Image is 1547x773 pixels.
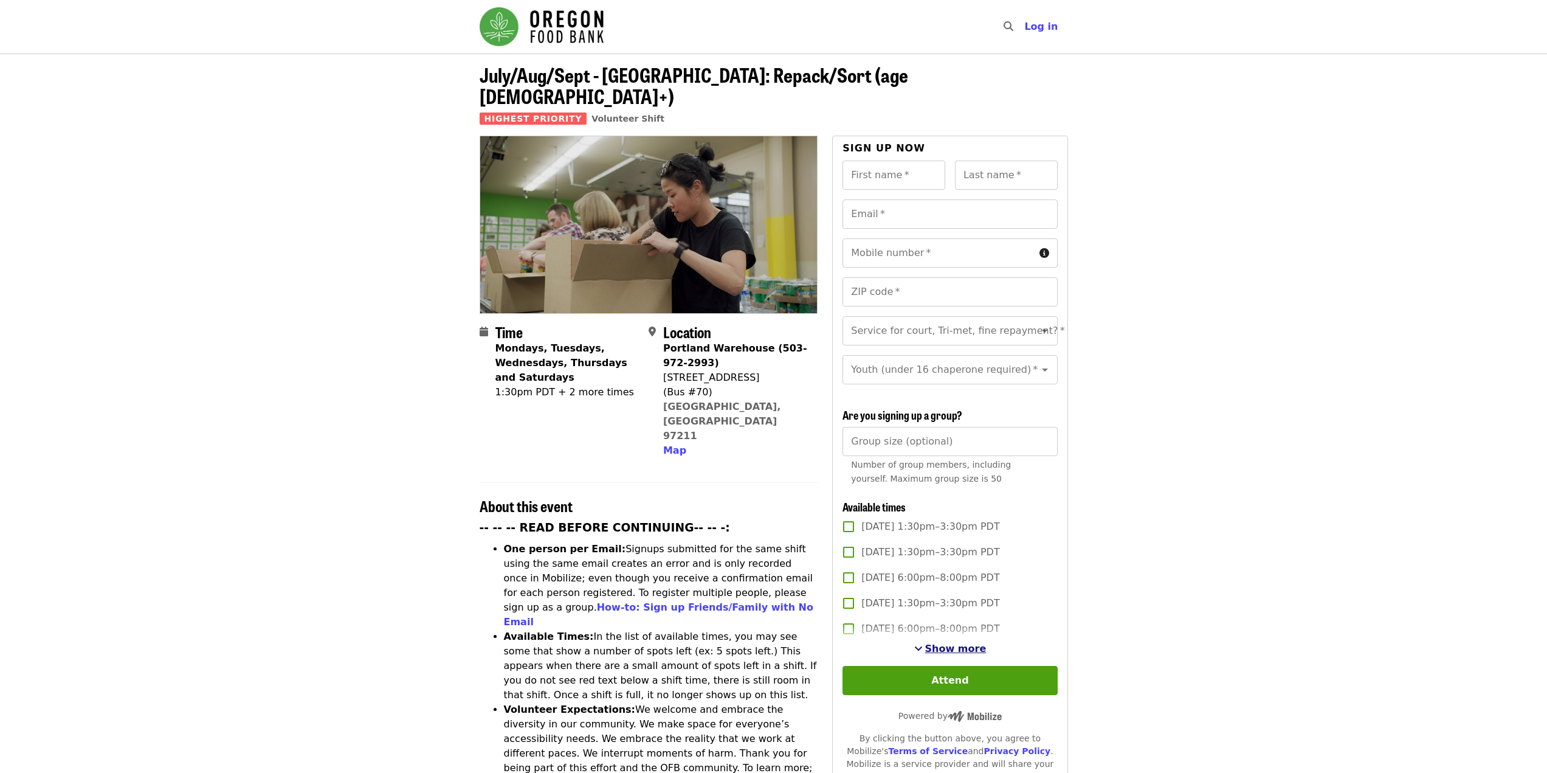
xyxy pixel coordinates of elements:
span: [DATE] 6:00pm–8:00pm PDT [861,622,999,636]
i: map-marker-alt icon [649,326,656,338]
button: See more timeslots [914,642,987,656]
span: About this event [480,495,573,516]
span: Highest Priority [480,113,587,125]
span: Location [663,321,711,342]
span: [DATE] 1:30pm–3:30pm PDT [861,596,999,611]
div: (Bus #70) [663,385,808,400]
a: [GEOGRAPHIC_DATA], [GEOGRAPHIC_DATA] 97211 [663,401,781,442]
i: circle-info icon [1039,248,1049,259]
input: Search [1021,12,1030,41]
strong: Mondays, Tuesdays, Wednesdays, Thursdays and Saturdays [495,342,627,383]
a: How-to: Sign up Friends/Family with No Email [504,601,814,628]
a: Privacy Policy [984,746,1050,756]
span: [DATE] 1:30pm–3:30pm PDT [861,545,999,560]
strong: One person per Email: [504,543,626,555]
div: [STREET_ADDRESS] [663,370,808,385]
input: First name [842,161,945,190]
span: [DATE] 6:00pm–8:00pm PDT [861,570,999,585]
button: Open [1036,322,1053,339]
img: July/Aug/Sept - Portland: Repack/Sort (age 8+) organized by Oregon Food Bank [480,136,818,313]
span: July/Aug/Sept - [GEOGRAPHIC_DATA]: Repack/Sort (age [DEMOGRAPHIC_DATA]+) [480,60,908,110]
div: 1:30pm PDT + 2 more times [495,385,639,400]
strong: Volunteer Expectations: [504,704,636,715]
input: [object Object] [842,427,1057,456]
button: Attend [842,666,1057,695]
strong: Portland Warehouse (503-972-2993) [663,342,807,369]
i: calendar icon [480,326,488,338]
span: Available times [842,499,906,515]
input: Email [842,199,1057,229]
li: In the list of available times, you may see some that show a number of spots left (ex: 5 spots le... [504,629,818,702]
li: Signups submitted for the same shift using the same email creates an error and is only recorded o... [504,542,818,629]
span: Number of group members, including yourself. Maximum group size is 50 [851,460,1011,484]
span: [DATE] 1:30pm–3:30pm PDT [861,519,999,534]
input: ZIP code [842,277,1057,307]
button: Map [663,443,686,458]
span: Are you signing up a group? [842,407,962,423]
a: Terms of Service [888,746,968,756]
button: Open [1036,361,1053,378]
span: Show more [925,643,987,654]
img: Powered by Mobilize [948,711,1002,722]
strong: Available Times: [504,631,594,642]
span: Map [663,445,686,456]
span: Time [495,321,523,342]
a: Volunteer Shift [591,114,664,123]
img: Oregon Food Bank - Home [480,7,604,46]
strong: -- -- -- READ BEFORE CONTINUING-- -- -: [480,521,730,534]
button: Log in [1015,15,1067,39]
input: Last name [955,161,1058,190]
span: Sign up now [842,142,925,154]
i: search icon [1004,21,1013,32]
span: Powered by [898,711,1002,721]
input: Mobile number [842,238,1034,268]
span: Log in [1024,21,1058,32]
